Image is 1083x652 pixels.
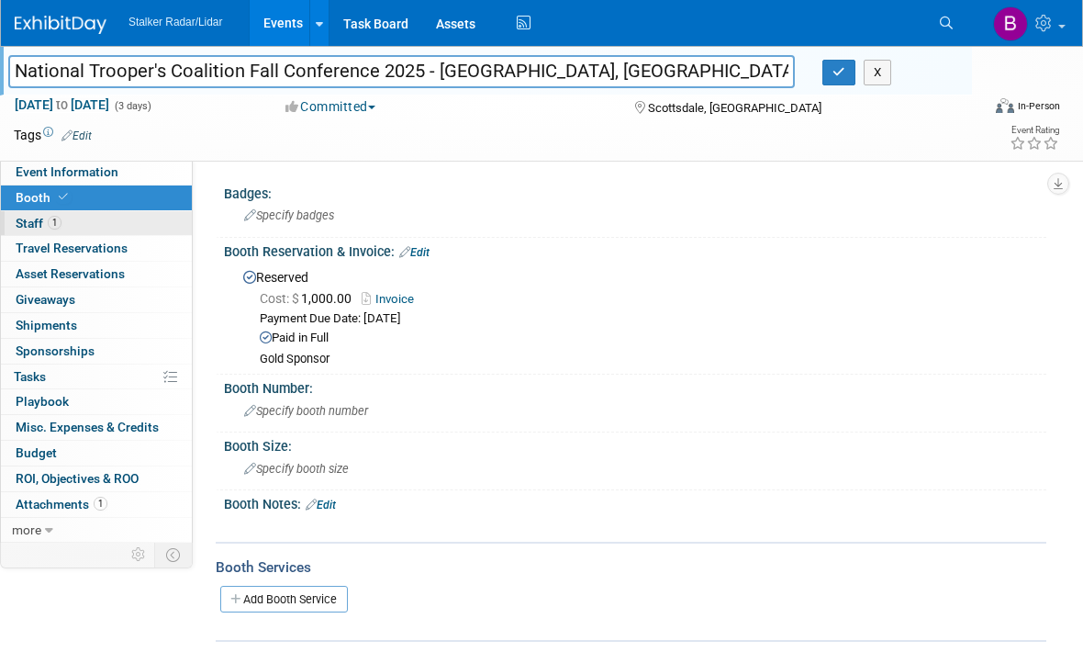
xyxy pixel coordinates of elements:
[12,523,41,537] span: more
[16,241,128,255] span: Travel Reservations
[1,262,192,287] a: Asset Reservations
[1,313,192,338] a: Shipments
[1,287,192,312] a: Giveaways
[224,180,1046,203] div: Badges:
[14,126,92,144] td: Tags
[260,291,359,306] span: 1,000.00
[16,394,69,409] span: Playbook
[113,100,151,112] span: (3 days)
[1,185,192,210] a: Booth
[16,445,57,460] span: Budget
[260,352,1033,367] div: Gold Sponsor
[399,246,430,259] a: Edit
[224,238,1046,262] div: Booth Reservation & Invoice:
[16,266,125,281] span: Asset Reservations
[244,462,349,476] span: Specify booth size
[155,543,193,567] td: Toggle Event Tabs
[238,264,1033,367] div: Reserved
[216,557,1046,578] div: Booth Services
[16,164,118,179] span: Event Information
[15,16,106,34] img: ExhibitDay
[362,292,423,306] a: Invoice
[59,192,68,202] i: Booth reservation complete
[1010,126,1059,135] div: Event Rating
[123,543,155,567] td: Personalize Event Tab Strip
[224,375,1046,398] div: Booth Number:
[260,330,1033,347] div: Paid in Full
[996,98,1014,113] img: Format-Inperson.png
[1,441,192,466] a: Budget
[260,310,1033,328] div: Payment Due Date: [DATE]
[48,216,61,230] span: 1
[279,97,383,116] button: Committed
[16,190,72,205] span: Booth
[1,518,192,543] a: more
[260,291,301,306] span: Cost: $
[16,420,159,434] span: Misc. Expenses & Credits
[993,6,1028,41] img: Brooke Journet
[224,433,1046,455] div: Booth Size:
[648,101,821,115] span: Scottsdale, [GEOGRAPHIC_DATA]
[16,216,61,230] span: Staff
[1017,99,1060,113] div: In-Person
[1,339,192,364] a: Sponsorships
[898,96,1061,123] div: Event Format
[224,490,1046,514] div: Booth Notes:
[16,343,95,358] span: Sponsorships
[244,404,368,418] span: Specify booth number
[244,208,334,222] span: Specify badges
[1,365,192,389] a: Tasks
[94,497,107,511] span: 1
[16,497,107,511] span: Attachments
[53,97,71,112] span: to
[14,369,46,384] span: Tasks
[16,471,139,486] span: ROI, Objectives & ROO
[306,499,336,511] a: Edit
[1,415,192,440] a: Misc. Expenses & Credits
[16,292,75,307] span: Giveaways
[1,389,192,414] a: Playbook
[1,236,192,261] a: Travel Reservations
[220,586,348,613] a: Add Booth Service
[61,129,92,142] a: Edit
[128,16,222,28] span: Stalker Radar/Lidar
[14,96,110,113] span: [DATE] [DATE]
[16,318,77,332] span: Shipments
[1,467,192,491] a: ROI, Objectives & ROO
[1,211,192,236] a: Staff1
[1,160,192,185] a: Event Information
[864,60,892,85] button: X
[1,492,192,517] a: Attachments1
